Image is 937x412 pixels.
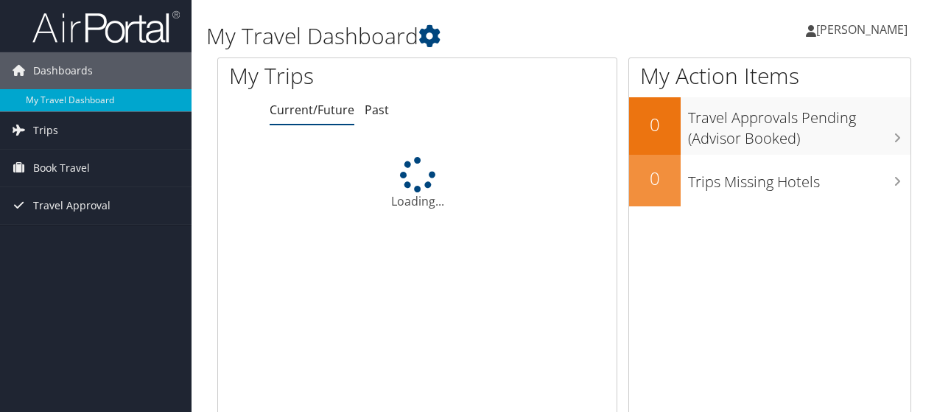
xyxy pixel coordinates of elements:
[806,7,922,52] a: [PERSON_NAME]
[270,102,354,118] a: Current/Future
[365,102,389,118] a: Past
[629,155,910,206] a: 0Trips Missing Hotels
[32,10,180,44] img: airportal-logo.png
[688,100,910,149] h3: Travel Approvals Pending (Advisor Booked)
[33,112,58,149] span: Trips
[629,112,681,137] h2: 0
[218,157,617,210] div: Loading...
[629,60,910,91] h1: My Action Items
[33,187,110,224] span: Travel Approval
[629,97,910,154] a: 0Travel Approvals Pending (Advisor Booked)
[229,60,440,91] h1: My Trips
[816,21,908,38] span: [PERSON_NAME]
[206,21,684,52] h1: My Travel Dashboard
[33,52,93,89] span: Dashboards
[33,150,90,186] span: Book Travel
[688,164,910,192] h3: Trips Missing Hotels
[629,166,681,191] h2: 0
